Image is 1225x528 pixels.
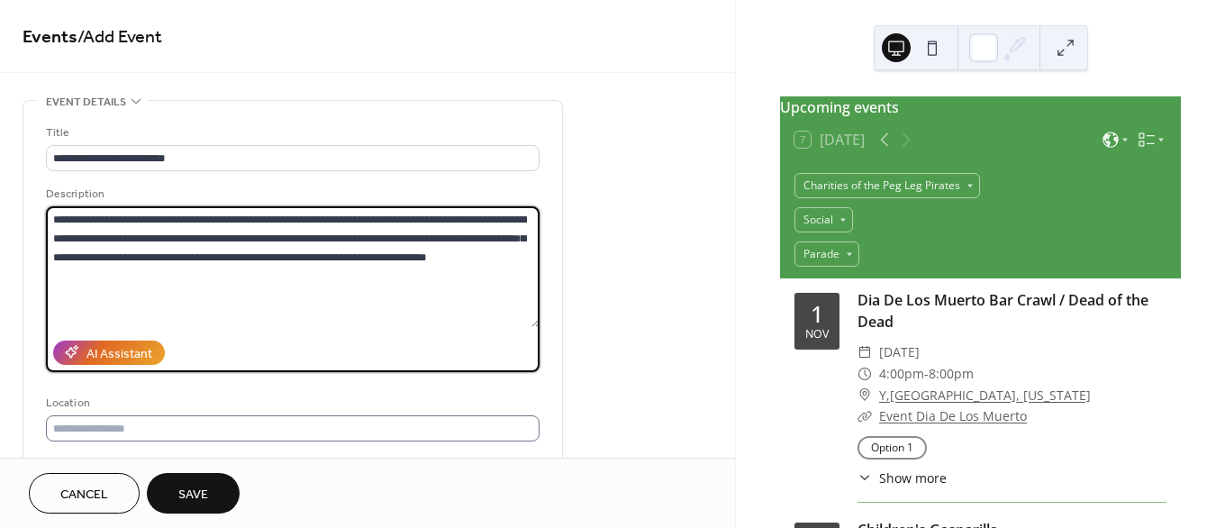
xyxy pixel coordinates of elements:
span: Link to Google Maps [68,456,167,475]
span: 8:00pm [929,363,974,385]
a: Dia De Los Muerto Bar Crawl / Dead of the Dead [857,290,1148,332]
div: Description [46,185,536,204]
div: ​ [857,363,872,385]
a: Events [23,20,77,55]
a: Y,[GEOGRAPHIC_DATA], [US_STATE] [879,385,1091,406]
div: ​ [857,469,872,487]
div: 1 [811,303,823,325]
button: AI Assistant [53,341,165,365]
span: - [924,363,929,385]
div: ​ [857,385,872,406]
div: Title [46,123,536,142]
span: Save [178,486,208,505]
span: Event details [46,93,126,112]
span: Cancel [60,486,108,505]
button: Cancel [29,473,140,514]
span: / Add Event [77,20,162,55]
span: [DATE] [879,341,920,363]
span: 4:00pm [879,363,924,385]
div: Nov [805,329,829,341]
div: ​ [857,405,872,427]
button: Save [147,473,240,514]
span: Show more [879,469,947,487]
div: Location [46,394,536,413]
button: ​Show more [857,469,947,487]
div: ​ [857,341,872,363]
div: Upcoming events [780,96,1181,118]
div: AI Assistant [86,344,152,363]
a: Event Dia De Los Muerto [879,407,1027,424]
